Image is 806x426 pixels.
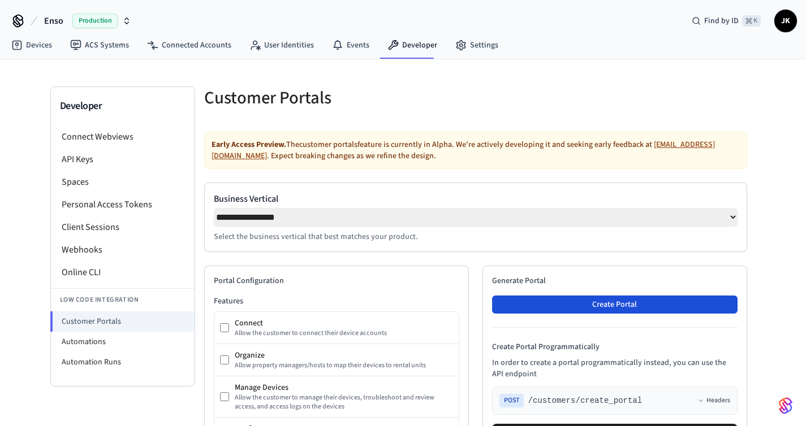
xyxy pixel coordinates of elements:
[446,35,507,55] a: Settings
[214,295,459,307] h3: Features
[235,393,453,411] div: Allow the customer to manage their devices, troubleshoot and review access, and access logs on th...
[378,35,446,55] a: Developer
[51,288,195,311] li: Low Code Integration
[779,397,792,415] img: SeamLogoGradient.69752ec5.svg
[742,15,761,27] span: ⌘ K
[323,35,378,55] a: Events
[683,11,770,31] div: Find by ID⌘ K
[51,171,195,193] li: Spaces
[214,275,459,286] h2: Portal Configuration
[51,125,195,148] li: Connect Webviews
[212,139,286,150] strong: Early Access Preview.
[51,352,195,372] li: Automation Runs
[51,238,195,261] li: Webhooks
[697,396,730,405] button: Headers
[492,341,738,353] h4: Create Portal Programmatically
[775,11,796,31] span: JK
[492,295,738,314] button: Create Portal
[51,193,195,216] li: Personal Access Tokens
[51,261,195,284] li: Online CLI
[204,86,469,110] h5: Customer Portals
[235,318,453,329] div: Connect
[235,329,453,338] div: Allow the customer to connect their device accounts
[50,311,195,332] li: Customer Portals
[138,35,240,55] a: Connected Accounts
[240,35,323,55] a: User Identities
[235,350,453,361] div: Organize
[51,332,195,352] li: Automations
[60,98,186,114] h3: Developer
[204,132,747,169] div: The customer portals feature is currently in Alpha. We're actively developing it and seeking earl...
[214,231,738,242] p: Select the business vertical that best matches your product.
[51,216,195,238] li: Client Sessions
[44,14,63,28] span: Enso
[51,148,195,171] li: API Keys
[214,192,738,206] label: Business Vertical
[704,15,739,27] span: Find by ID
[774,10,797,32] button: JK
[499,394,524,407] span: POST
[61,35,138,55] a: ACS Systems
[528,395,643,406] span: /customers/create_portal
[72,14,118,28] span: Production
[2,35,61,55] a: Devices
[492,357,738,380] p: In order to create a portal programmatically instead, you can use the API endpoint
[235,361,453,370] div: Allow property managers/hosts to map their devices to rental units
[235,382,453,393] div: Manage Devices
[492,275,738,286] h2: Generate Portal
[212,139,715,162] a: [EMAIL_ADDRESS][DOMAIN_NAME]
